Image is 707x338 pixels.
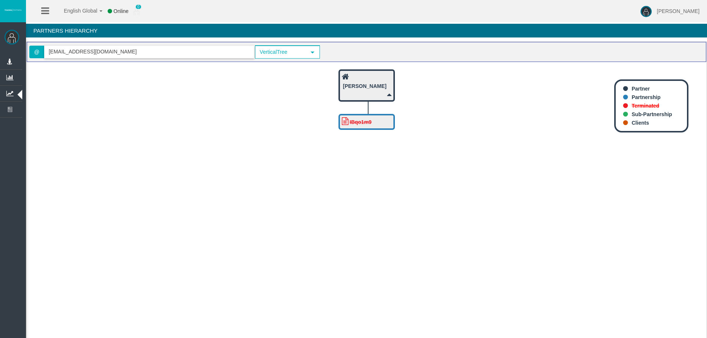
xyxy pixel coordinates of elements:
b: Partner [632,86,650,92]
b: [PERSON_NAME] [343,83,386,89]
span: 0 [135,4,141,9]
img: user_small.png [134,8,140,15]
b: Terminated [632,103,659,109]
h4: Partners Hierarchy [26,24,707,37]
input: Search partner... [45,46,254,58]
b: Sub-Partnership [632,111,672,117]
span: Online [114,8,128,14]
b: Clients [632,120,649,126]
b: Partnership [632,94,661,100]
b: IBqo1m9 [350,119,371,125]
span: [PERSON_NAME] [657,8,700,14]
img: user-image [641,6,652,17]
span: select [310,49,315,55]
span: VerticalTree [256,46,306,58]
img: logo.svg [4,9,22,12]
span: @ [29,46,44,58]
span: English Global [54,8,97,14]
